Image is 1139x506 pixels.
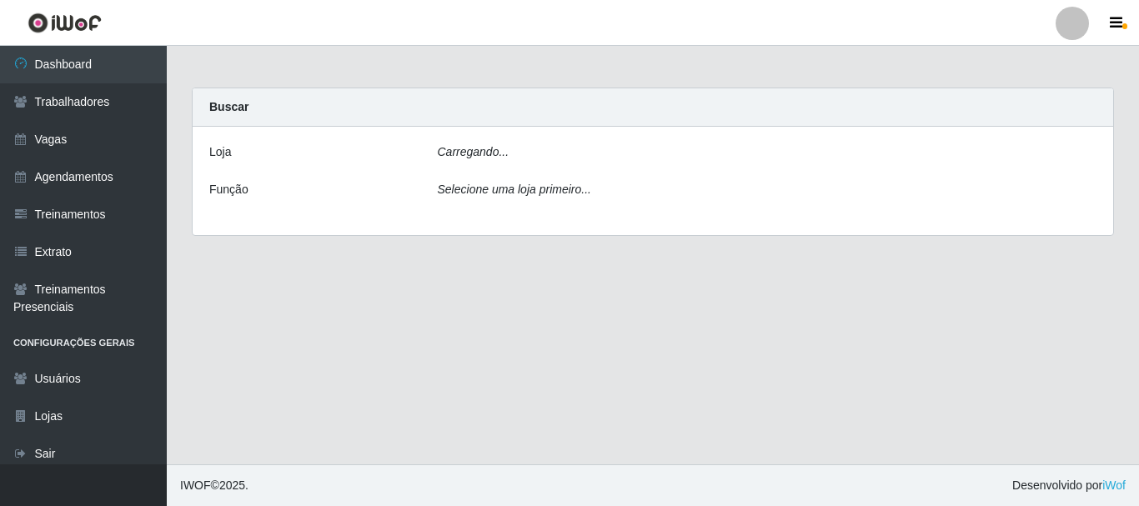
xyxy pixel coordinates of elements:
img: CoreUI Logo [28,13,102,33]
label: Loja [209,143,231,161]
span: Desenvolvido por [1012,477,1126,494]
a: iWof [1102,478,1126,492]
span: IWOF [180,478,211,492]
i: Carregando... [438,145,509,158]
strong: Buscar [209,100,248,113]
span: © 2025 . [180,477,248,494]
i: Selecione uma loja primeiro... [438,183,591,196]
label: Função [209,181,248,198]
